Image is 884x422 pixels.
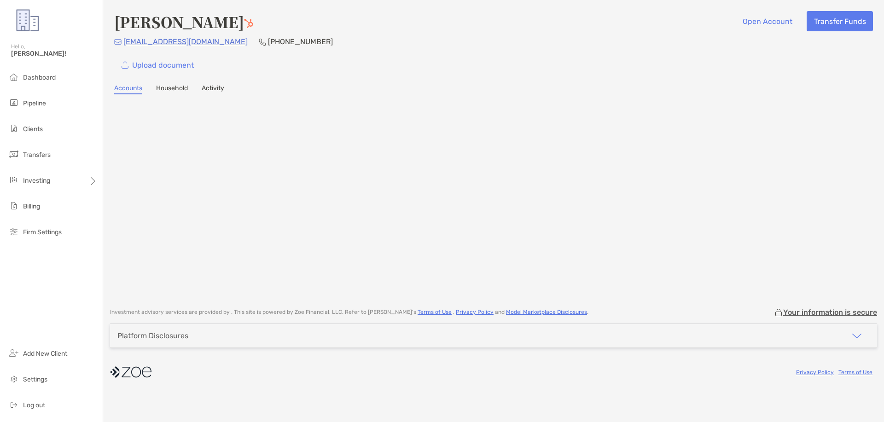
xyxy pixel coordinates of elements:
img: Zoe Logo [11,4,44,37]
img: Hubspot Icon [244,19,253,28]
a: Accounts [114,84,142,94]
button: Open Account [735,11,799,31]
img: firm-settings icon [8,226,19,237]
img: Phone Icon [259,38,266,46]
img: add_new_client icon [8,347,19,358]
a: Go to Hubspot Deal [244,11,253,32]
img: pipeline icon [8,97,19,108]
a: Terms of Use [838,369,872,376]
span: Pipeline [23,99,46,107]
p: Investment advisory services are provided by . This site is powered by Zoe Financial, LLC. Refer ... [110,309,588,316]
span: Dashboard [23,74,56,81]
img: icon arrow [851,330,862,341]
img: transfers icon [8,149,19,160]
img: investing icon [8,174,19,185]
a: Upload document [114,55,201,75]
a: Activity [202,84,224,94]
a: Terms of Use [418,309,452,315]
p: [EMAIL_ADDRESS][DOMAIN_NAME] [123,36,248,47]
a: Model Marketplace Disclosures [506,309,587,315]
span: Log out [23,401,45,409]
img: billing icon [8,200,19,211]
img: settings icon [8,373,19,384]
a: Privacy Policy [796,369,834,376]
h4: [PERSON_NAME] [114,11,253,32]
span: Clients [23,125,43,133]
span: Transfers [23,151,51,159]
img: logout icon [8,399,19,410]
img: Email Icon [114,39,122,45]
span: Firm Settings [23,228,62,236]
img: button icon [122,61,128,69]
span: Billing [23,202,40,210]
p: [PHONE_NUMBER] [268,36,333,47]
div: Platform Disclosures [117,331,188,340]
span: [PERSON_NAME]! [11,50,97,58]
a: Privacy Policy [456,309,494,315]
span: Investing [23,177,50,185]
img: company logo [110,362,151,382]
img: dashboard icon [8,71,19,82]
span: Settings [23,376,47,383]
a: Household [156,84,188,94]
p: Your information is secure [783,308,877,317]
span: Add New Client [23,350,67,358]
img: clients icon [8,123,19,134]
button: Transfer Funds [807,11,873,31]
